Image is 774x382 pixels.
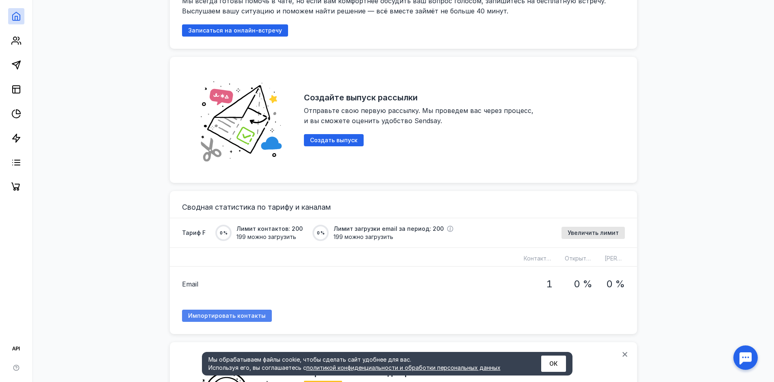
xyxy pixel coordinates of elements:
span: Лимит контактов: 200 [236,225,303,233]
span: Лимит загрузки email за период: 200 [334,225,444,233]
img: abd19fe006828e56528c6cd305e49c57.png [190,69,292,171]
button: Записаться на онлайн-встречу [182,24,288,37]
button: Создать выпуск [304,134,364,146]
h3: Сводная статистика по тарифу и каналам [182,203,625,211]
h1: 0 % [574,279,592,289]
h1: 0 % [606,279,625,289]
span: [PERSON_NAME] [605,255,650,262]
button: ОК [541,356,566,372]
span: 199 можно загрузить [236,233,303,241]
a: политикой конфиденциальности и обработки персональных данных [306,364,501,371]
span: Тариф F [182,229,206,237]
span: Создать выпуск [310,137,358,144]
span: Записаться на онлайн-встречу [188,27,282,34]
h1: 1 [546,279,553,289]
h2: Создайте выпуск рассылки [304,93,418,102]
a: Записаться на онлайн-встречу [182,27,288,34]
button: Увеличить лимит [562,227,625,239]
span: Открытий [565,255,593,262]
span: Отправьте свою первую рассылку. Мы проведем вас через процесс, и вы сможете оценить удобство Send... [304,106,536,125]
span: Увеличить лимит [568,230,619,237]
span: Контактов [524,255,553,262]
a: Импортировать контакты [182,310,272,322]
span: 199 можно загрузить [334,233,453,241]
span: Импортировать контакты [188,313,266,319]
span: Email [182,279,198,289]
div: Мы обрабатываем файлы cookie, чтобы сделать сайт удобнее для вас. Используя его, вы соглашаетесь c [208,356,521,372]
